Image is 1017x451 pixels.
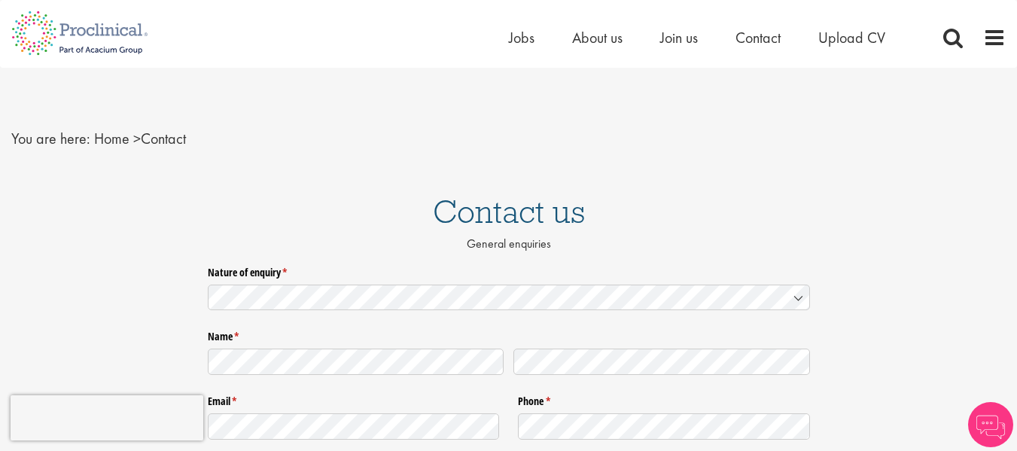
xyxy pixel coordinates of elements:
legend: Name [208,325,810,344]
a: Jobs [509,28,534,47]
iframe: reCAPTCHA [11,395,203,440]
label: Nature of enquiry [208,260,810,279]
a: Contact [735,28,781,47]
span: You are here: [11,129,90,148]
img: Chatbot [968,402,1013,447]
input: First [208,349,504,375]
a: Join us [660,28,698,47]
label: Email [208,389,500,409]
label: Phone [518,389,810,409]
span: Contact [94,129,186,148]
a: breadcrumb link to Home [94,129,129,148]
input: Last [513,349,810,375]
span: > [133,129,141,148]
a: About us [572,28,623,47]
a: Upload CV [818,28,885,47]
